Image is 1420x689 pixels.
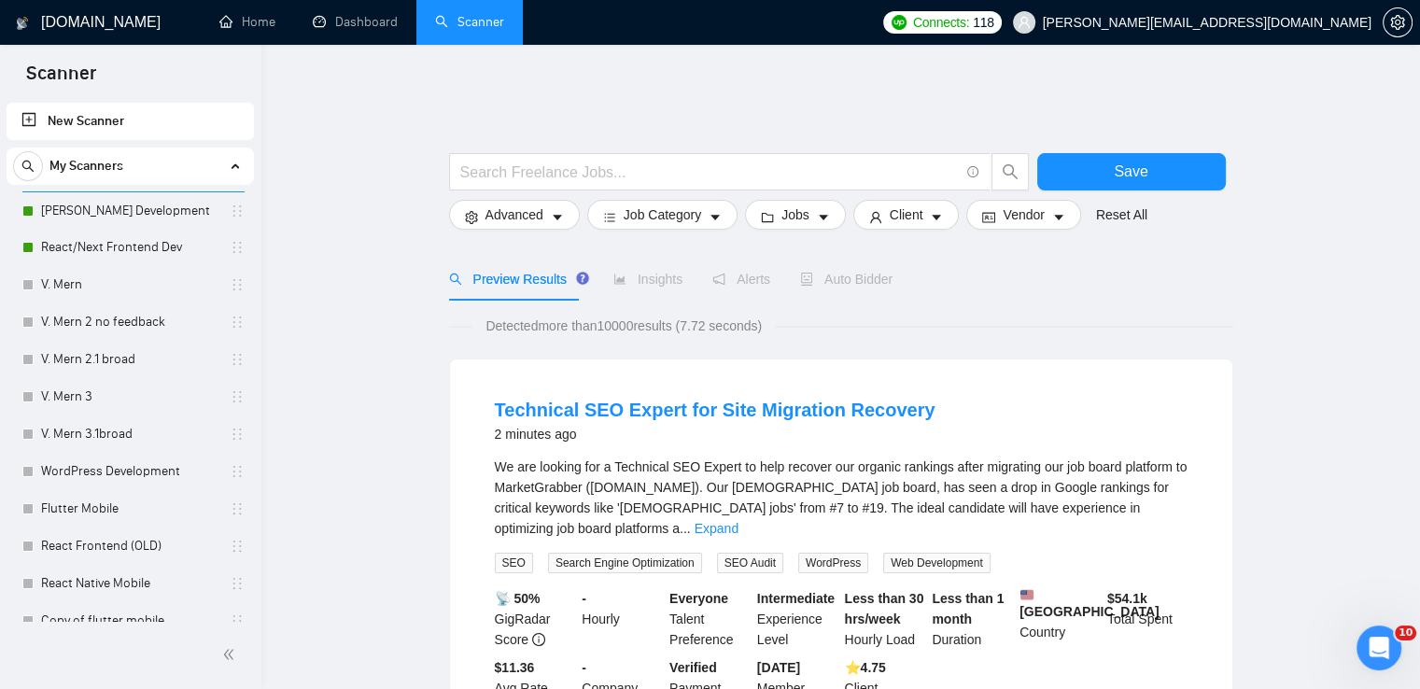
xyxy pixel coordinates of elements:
b: - [582,660,586,675]
a: New Scanner [21,103,239,140]
span: Jobs [781,204,809,225]
span: robot [800,273,813,286]
span: notification [712,273,725,286]
iframe: Intercom live chat [1357,626,1401,670]
span: holder [230,613,245,628]
a: React/Next Frontend Dev [41,229,218,266]
span: WordPress [798,553,868,573]
span: setting [465,210,478,224]
a: V. Mern 3 [41,378,218,415]
button: folderJobscaret-down [745,200,846,230]
span: Alerts [712,272,770,287]
button: settingAdvancedcaret-down [449,200,580,230]
span: ... [680,521,691,536]
span: Vendor [1003,204,1044,225]
button: search [991,153,1029,190]
span: Insights [613,272,682,287]
span: My Scanners [49,148,123,185]
a: React Frontend (OLD) [41,527,218,565]
span: caret-down [709,210,722,224]
div: Duration [928,588,1016,650]
b: [GEOGRAPHIC_DATA] [1019,588,1160,619]
a: searchScanner [435,14,504,30]
span: SEO [495,553,533,573]
span: Detected more than 10000 results (7.72 seconds) [472,316,775,336]
div: 2 minutes ago [495,423,935,445]
span: Search Engine Optimization [548,553,702,573]
a: dashboardDashboard [313,14,398,30]
b: Less than 1 month [932,591,1004,626]
span: Client [890,204,923,225]
span: Job Category [624,204,701,225]
span: Advanced [485,204,543,225]
b: 📡 50% [495,591,541,606]
b: [DATE] [757,660,800,675]
button: idcardVendorcaret-down [966,200,1080,230]
span: idcard [982,210,995,224]
b: - [582,591,586,606]
button: barsJob Categorycaret-down [587,200,738,230]
button: userClientcaret-down [853,200,960,230]
span: double-left [222,645,241,664]
span: holder [230,204,245,218]
span: search [14,160,42,173]
span: holder [230,427,245,442]
span: search [449,273,462,286]
b: ⭐️ 4.75 [845,660,886,675]
div: We are looking for a Technical SEO Expert to help recover our organic rankings after migrating ou... [495,457,1188,539]
a: V. Mern [41,266,218,303]
span: caret-down [817,210,830,224]
a: V. Mern 3.1broad [41,415,218,453]
a: WordPress Development [41,453,218,490]
span: 118 [973,12,993,33]
span: holder [230,464,245,479]
img: 🇺🇸 [1020,588,1033,601]
div: Country [1016,588,1104,650]
span: user [869,210,882,224]
div: Talent Preference [666,588,753,650]
span: caret-down [930,210,943,224]
span: user [1018,16,1031,29]
span: Web Development [883,553,991,573]
span: Auto Bidder [800,272,893,287]
span: info-circle [532,633,545,646]
span: holder [230,240,245,255]
div: GigRadar Score [491,588,579,650]
img: logo [16,8,29,38]
span: caret-down [551,210,564,224]
span: Connects: [913,12,969,33]
span: holder [230,576,245,591]
span: 10 [1395,626,1416,640]
b: $11.36 [495,660,535,675]
b: Intermediate [757,591,835,606]
button: search [13,151,43,181]
span: search [992,163,1028,180]
a: React Native Mobile [41,565,218,602]
a: setting [1383,15,1413,30]
span: caret-down [1052,210,1065,224]
span: info-circle [967,166,979,178]
span: holder [230,501,245,516]
a: Reset All [1096,204,1147,225]
span: Preview Results [449,272,583,287]
li: New Scanner [7,103,254,140]
div: Tooltip anchor [574,270,591,287]
span: Save [1114,160,1147,183]
a: V. Mern 2.1 broad [41,341,218,378]
div: Experience Level [753,588,841,650]
span: area-chart [613,273,626,286]
span: SEO Audit [717,553,783,573]
a: V. Mern 2 no feedback [41,303,218,341]
span: holder [230,539,245,554]
a: Flutter Mobile [41,490,218,527]
a: Technical SEO Expert for Site Migration Recovery [495,400,935,420]
span: bars [603,210,616,224]
div: Hourly [578,588,666,650]
span: Scanner [11,60,111,99]
b: Verified [669,660,717,675]
b: $ 54.1k [1107,591,1147,606]
span: setting [1384,15,1412,30]
span: We are looking for a Technical SEO Expert to help recover our organic rankings after migrating ou... [495,459,1188,536]
span: holder [230,389,245,404]
div: Hourly Load [841,588,929,650]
